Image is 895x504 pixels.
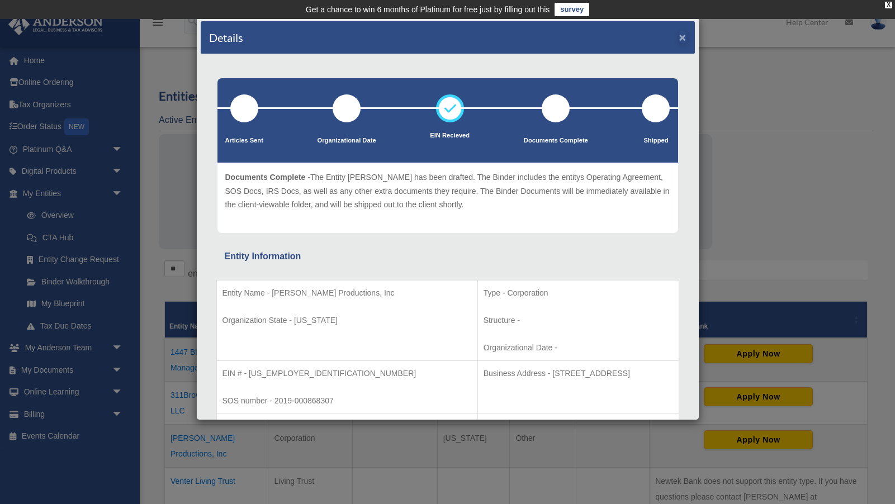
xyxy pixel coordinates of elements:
[225,170,670,212] p: The Entity [PERSON_NAME] has been drafted. The Binder includes the entitys Operating Agreement, S...
[222,367,472,381] p: EIN # - [US_EMPLOYER_IDENTIFICATION_NUMBER]
[524,135,588,146] p: Documents Complete
[484,341,673,355] p: Organizational Date -
[484,286,673,300] p: Type - Corporation
[225,135,263,146] p: Articles Sent
[885,2,892,8] div: close
[484,313,673,327] p: Structure -
[484,419,673,433] p: RA Address - [STREET_ADDRESS]
[209,30,243,45] h4: Details
[222,419,472,433] p: RA Name - [PERSON_NAME] Registered Agents
[222,286,472,300] p: Entity Name - [PERSON_NAME] Productions, Inc
[222,313,472,327] p: Organization State - [US_STATE]
[642,135,670,146] p: Shipped
[555,3,589,16] a: survey
[430,130,470,141] p: EIN Recieved
[318,135,376,146] p: Organizational Date
[679,31,686,43] button: ×
[225,249,671,264] div: Entity Information
[484,367,673,381] p: Business Address - [STREET_ADDRESS]
[225,173,310,182] span: Documents Complete -
[222,394,472,408] p: SOS number - 2019-000868307
[306,3,550,16] div: Get a chance to win 6 months of Platinum for free just by filling out this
